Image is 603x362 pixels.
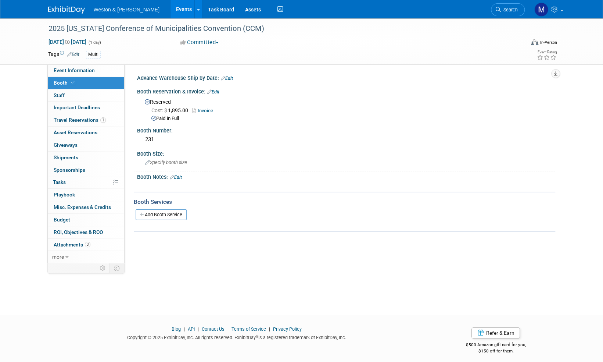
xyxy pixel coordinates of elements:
[52,254,64,260] span: more
[143,134,550,145] div: 231
[94,7,159,13] span: Weston & [PERSON_NAME]
[137,72,555,82] div: Advance Warehouse Ship by Date:
[48,251,124,263] a: more
[46,22,514,35] div: 2025 [US_STATE] Conference of Municipalities Convention (CCM)
[54,192,75,198] span: Playbook
[188,326,195,332] a: API
[182,326,187,332] span: |
[137,171,555,181] div: Booth Notes:
[536,50,556,54] div: Event Rating
[54,104,100,110] span: Important Deadlines
[109,263,124,273] td: Toggle Event Tabs
[53,179,66,185] span: Tasks
[221,76,233,81] a: Edit
[196,326,201,332] span: |
[97,263,110,273] td: Personalize Event Tab Strip
[481,38,557,49] div: Event Format
[85,242,90,247] span: 3
[151,115,550,122] div: Paid in Full
[54,217,70,223] span: Budget
[226,326,230,332] span: |
[137,148,555,157] div: Booth Size:
[54,92,65,98] span: Staff
[48,77,124,89] a: Booth
[48,39,87,45] span: [DATE] [DATE]
[471,327,520,338] a: Refer & Earn
[231,326,266,332] a: Terms of Service
[86,51,101,58] div: Multi
[48,127,124,139] a: Asset Reservations
[54,229,103,235] span: ROI, Objectives & ROO
[134,198,555,206] div: Booth Services
[54,167,85,173] span: Sponsorships
[48,239,124,251] a: Attachments3
[67,52,79,57] a: Edit
[178,39,222,46] button: Committed
[88,40,101,45] span: (1 day)
[172,326,181,332] a: Blog
[48,214,124,226] a: Budget
[437,337,555,354] div: $500 Amazon gift card for you,
[48,333,426,341] div: Copyright © 2025 ExhibitDay, Inc. All rights reserved. ExhibitDay is a registered trademark of Ex...
[534,3,548,17] img: Mary Ann Trujillo
[64,39,71,45] span: to
[539,40,557,45] div: In-Person
[48,164,124,176] a: Sponsorships
[54,204,111,210] span: Misc. Expenses & Credits
[48,139,124,151] a: Giveaways
[48,201,124,213] a: Misc. Expenses & Credits
[145,160,187,165] span: Specify booth size
[143,96,550,122] div: Reserved
[136,209,187,220] a: Add Booth Service
[48,189,124,201] a: Playbook
[207,89,219,95] a: Edit
[100,117,106,123] span: 1
[491,3,525,16] a: Search
[48,89,124,102] a: Staff
[501,7,518,13] span: Search
[137,125,555,134] div: Booth Number:
[54,67,95,73] span: Event Information
[48,226,124,238] a: ROI, Objectives & ROO
[54,117,106,123] span: Travel Reservations
[54,129,97,135] span: Asset Reservations
[170,175,182,180] a: Edit
[192,108,217,113] a: Invoice
[54,242,90,248] span: Attachments
[54,155,78,160] span: Shipments
[137,86,555,96] div: Booth Reservation & Invoice:
[256,334,258,338] sup: ®
[531,39,538,45] img: Format-Inperson.png
[48,176,124,188] a: Tasks
[48,6,85,14] img: ExhibitDay
[71,81,75,85] i: Booth reservation complete
[151,107,168,113] span: Cost: $
[54,80,76,86] span: Booth
[48,152,124,164] a: Shipments
[202,326,225,332] a: Contact Us
[267,326,272,332] span: |
[151,107,191,113] span: 1,895.00
[437,348,555,354] div: $150 off for them.
[48,102,124,114] a: Important Deadlines
[54,142,78,148] span: Giveaways
[48,114,124,126] a: Travel Reservations1
[48,64,124,77] a: Event Information
[48,50,79,59] td: Tags
[273,326,302,332] a: Privacy Policy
